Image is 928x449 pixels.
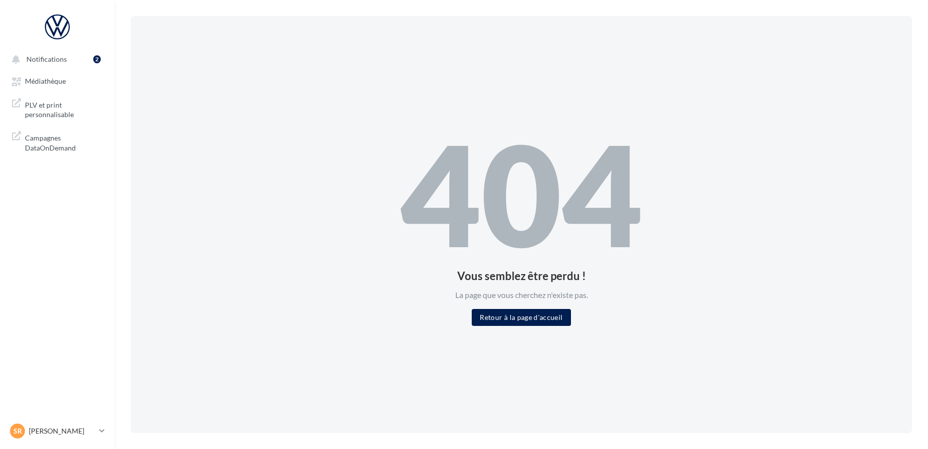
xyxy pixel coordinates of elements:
[6,72,109,90] a: Médiathèque
[8,422,107,441] a: SR [PERSON_NAME]
[93,55,101,63] div: 2
[25,131,103,152] span: Campagnes DataOnDemand
[400,290,643,301] div: La page que vous cherchez n'existe pas.
[6,94,109,124] a: PLV et print personnalisable
[6,50,105,68] button: Notifications 2
[13,426,22,436] span: SR
[6,127,109,156] a: Campagnes DataOnDemand
[400,271,643,282] div: Vous semblez être perdu !
[400,124,643,263] div: 404
[29,426,95,436] p: [PERSON_NAME]
[26,55,67,63] span: Notifications
[25,98,103,120] span: PLV et print personnalisable
[472,309,570,326] button: Retour à la page d'accueil
[25,77,66,86] span: Médiathèque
